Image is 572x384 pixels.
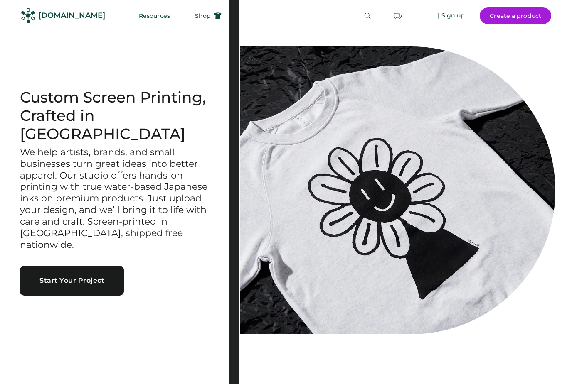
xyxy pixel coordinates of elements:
button: Start Your Project [20,266,124,296]
h1: Custom Screen Printing, Crafted in [GEOGRAPHIC_DATA] [20,88,209,143]
img: Rendered Logo - Screens [21,8,35,23]
button: Resources [129,7,180,24]
span: Shop [195,13,211,19]
div: | Sign up [438,12,465,20]
button: Create a product [480,7,551,24]
div: [DOMAIN_NAME] [39,10,105,21]
button: Retrieve an order [390,7,406,24]
button: Shop [185,7,232,24]
h3: We help artists, brands, and small businesses turn great ideas into better apparel. Our studio of... [20,147,209,251]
